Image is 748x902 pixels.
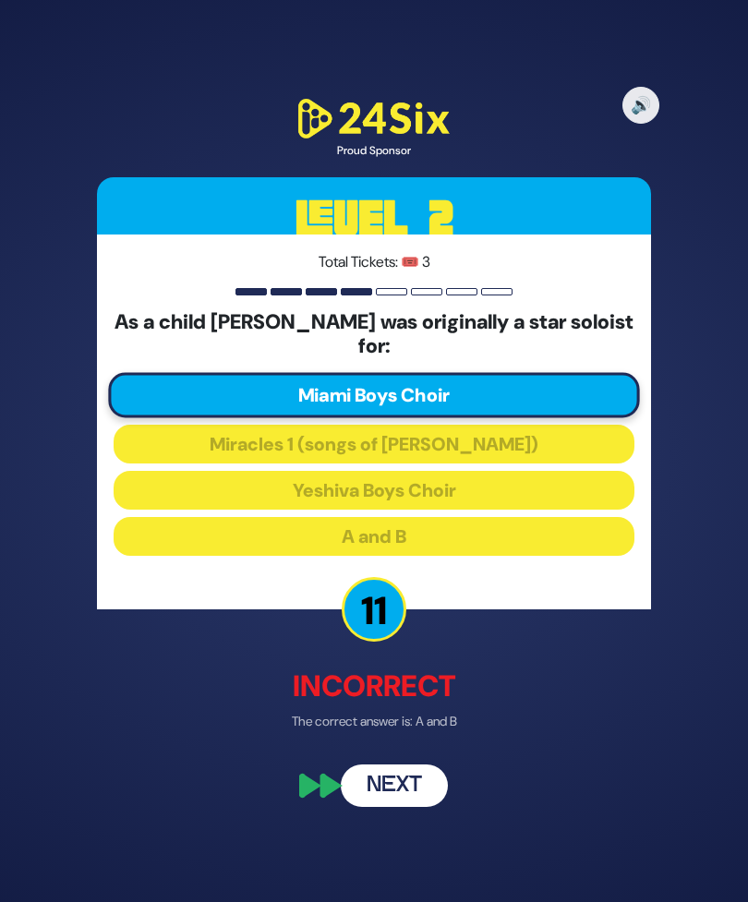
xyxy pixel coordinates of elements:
button: Miami Boys Choir [108,373,639,418]
button: Yeshiva Boys Choir [114,471,634,510]
button: 🔊 [622,87,659,124]
p: Total Tickets: 🎟️ 3 [114,250,634,272]
p: 11 [342,577,406,642]
button: A and B [114,517,634,556]
p: The correct answer is: A and B [97,712,651,731]
p: Incorrect [97,664,651,708]
h5: As a child [PERSON_NAME] was originally a star soloist for: [114,309,634,358]
h3: Level 2 [97,176,651,259]
button: Miracles 1 (songs of [PERSON_NAME]) [114,425,634,463]
button: Next [341,764,448,807]
img: 24Six [291,95,457,142]
div: Proud Sponsor [291,141,457,158]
